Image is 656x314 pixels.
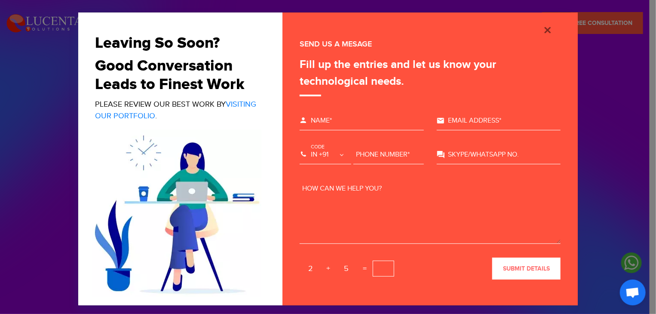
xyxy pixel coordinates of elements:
button: Close [535,23,561,35]
div: Open chat [620,280,646,305]
img: cross_icon.png [543,25,553,35]
h2: Leaving So Soon? [95,34,259,52]
h2: Good Conversation Leads to Finest Work [95,57,259,94]
span: + [323,262,334,275]
p: Please review our best work by . [95,99,259,122]
a: Visiting Our Portfolio [95,100,257,120]
span: = [359,262,371,275]
span: submit details [503,265,550,272]
button: submit details [492,258,561,280]
div: Fill up the entries and let us know your technological needs. [300,56,561,96]
div: SEND US A MESAGE [300,38,561,50]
